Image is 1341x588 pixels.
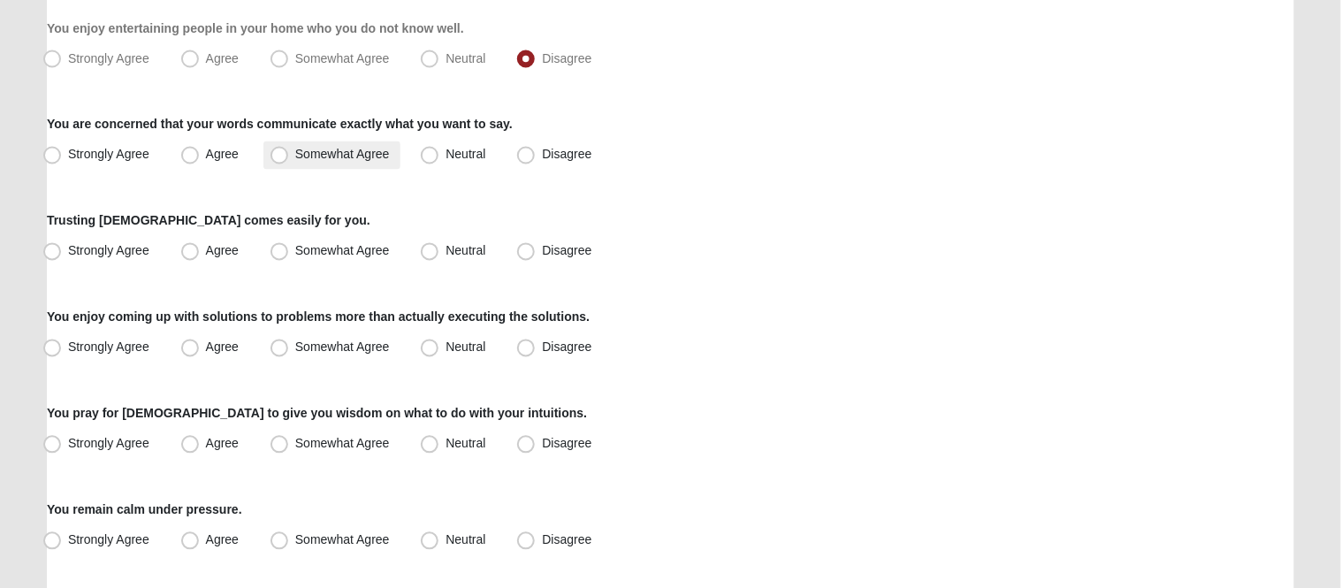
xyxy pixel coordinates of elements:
span: Strongly Agree [68,340,149,355]
span: Agree [206,148,239,162]
span: Disagree [542,244,591,258]
span: Somewhat Agree [295,51,390,65]
span: Somewhat Agree [295,437,390,451]
label: You remain calm under pressure. [47,501,242,519]
span: Agree [206,244,239,258]
span: Somewhat Agree [295,244,390,258]
span: Disagree [542,51,591,65]
label: You are concerned that your words communicate exactly what you want to say. [47,116,513,134]
span: Strongly Agree [68,244,149,258]
label: You pray for [DEMOGRAPHIC_DATA] to give you wisdom on what to do with your intuitions. [47,405,587,423]
label: Trusting [DEMOGRAPHIC_DATA] comes easily for you. [47,212,370,230]
span: Agree [206,340,239,355]
span: Somewhat Agree [295,148,390,162]
span: Strongly Agree [68,51,149,65]
label: You enjoy entertaining people in your home who you do not know well. [47,19,464,37]
span: Agree [206,437,239,451]
span: Disagree [542,437,591,451]
span: Neutral [446,148,485,162]
span: Strongly Agree [68,533,149,547]
span: Disagree [542,533,591,547]
span: Neutral [446,533,485,547]
span: Somewhat Agree [295,533,390,547]
span: Agree [206,51,239,65]
span: Strongly Agree [68,437,149,451]
span: Disagree [542,340,591,355]
span: Somewhat Agree [295,340,390,355]
span: Strongly Agree [68,148,149,162]
label: You enjoy coming up with solutions to problems more than actually executing the solutions. [47,309,590,326]
span: Neutral [446,51,485,65]
span: Agree [206,533,239,547]
span: Neutral [446,340,485,355]
span: Disagree [542,148,591,162]
span: Neutral [446,437,485,451]
span: Neutral [446,244,485,258]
